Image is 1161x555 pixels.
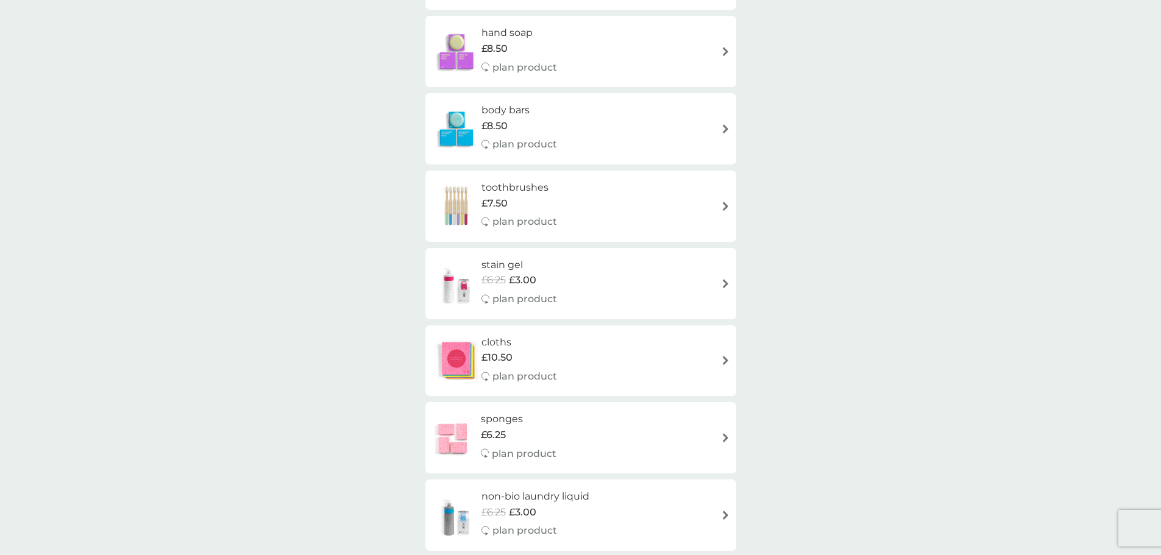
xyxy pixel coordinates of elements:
[481,102,557,118] h6: body bars
[481,504,506,520] span: £6.25
[721,433,730,442] img: arrow right
[481,180,557,196] h6: toothbrushes
[492,446,556,462] p: plan product
[431,108,481,150] img: body bars
[481,334,557,350] h6: cloths
[721,356,730,365] img: arrow right
[431,494,481,537] img: non-bio laundry liquid
[492,523,557,539] p: plan product
[721,124,730,133] img: arrow right
[431,185,481,227] img: toothbrushes
[481,41,508,57] span: £8.50
[509,272,536,288] span: £3.00
[431,339,481,382] img: cloths
[481,427,506,443] span: £6.25
[492,136,557,152] p: plan product
[721,202,730,211] img: arrow right
[481,196,508,211] span: £7.50
[721,47,730,56] img: arrow right
[492,291,557,307] p: plan product
[481,350,513,366] span: £10.50
[492,369,557,384] p: plan product
[481,118,508,134] span: £8.50
[431,417,474,459] img: sponges
[509,504,536,520] span: £3.00
[481,489,589,504] h6: non-bio laundry liquid
[492,60,557,76] p: plan product
[431,262,481,305] img: stain gel
[481,272,506,288] span: £6.25
[492,214,557,230] p: plan product
[431,30,481,73] img: hand soap
[481,257,557,273] h6: stain gel
[481,411,556,427] h6: sponges
[481,25,557,41] h6: hand soap
[721,279,730,288] img: arrow right
[721,511,730,520] img: arrow right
